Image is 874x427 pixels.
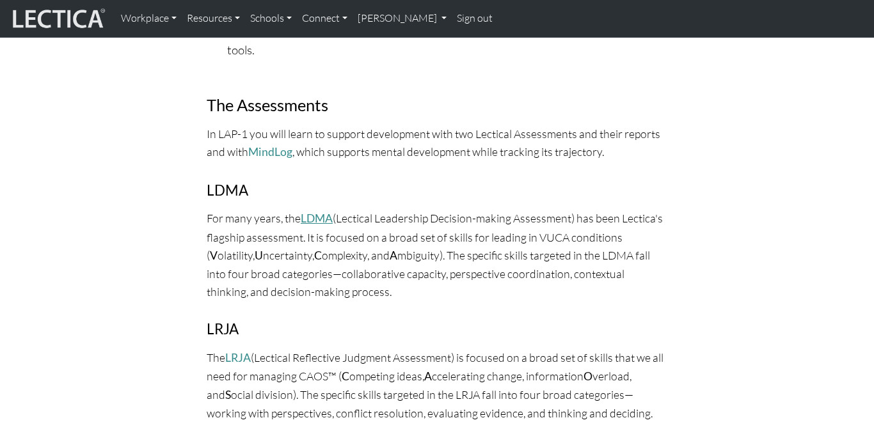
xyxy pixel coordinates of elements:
strong: A [424,369,432,383]
strong: A [390,249,397,262]
strong: C [342,369,349,383]
img: lecticalive [10,6,106,31]
a: MindLog [248,145,292,159]
h4: LDMA [207,182,667,199]
a: [PERSON_NAME] [353,5,452,32]
h3: The Assessments [207,95,667,115]
a: LRJA [225,351,251,364]
a: Schools [245,5,297,32]
strong: O [584,369,592,383]
a: Sign out [452,5,498,32]
a: Workplace [116,5,182,32]
strong: U [255,249,263,262]
h4: LRJA [207,321,667,338]
strong: S [225,388,231,401]
a: Connect [297,5,353,32]
p: In LAP-1 you will learn to support development with two Lectical Assessments and their reports an... [207,125,667,161]
li: be introduced to [PERSON_NAME]'s recruitment and organizational development tools. [227,22,667,60]
strong: C [314,249,322,262]
a: Resources [182,5,245,32]
p: For many years, the (Lectical Leadership Decision-making Assessment) has been Lectica's flagship ... [207,209,667,300]
a: LDMA [301,212,333,225]
strong: V [210,249,218,262]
